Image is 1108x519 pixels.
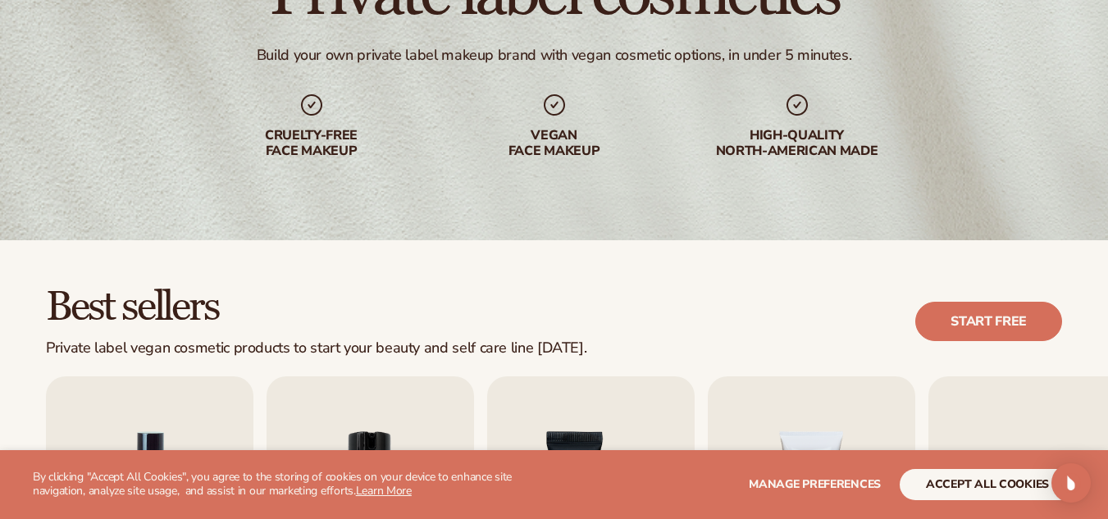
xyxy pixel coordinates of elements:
[915,302,1062,341] a: Start free
[356,483,412,499] a: Learn More
[257,46,852,65] div: Build your own private label makeup brand with vegan cosmetic options, in under 5 minutes.
[449,128,659,159] div: Vegan face makeup
[749,469,881,500] button: Manage preferences
[749,476,881,492] span: Manage preferences
[1051,463,1091,503] div: Open Intercom Messenger
[33,471,547,499] p: By clicking "Accept All Cookies", you agree to the storing of cookies on your device to enhance s...
[46,339,586,357] div: Private label vegan cosmetic products to start your beauty and self care line [DATE].
[207,128,417,159] div: Cruelty-free face makeup
[46,286,586,330] h2: Best sellers
[692,128,902,159] div: High-quality North-american made
[900,469,1075,500] button: accept all cookies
